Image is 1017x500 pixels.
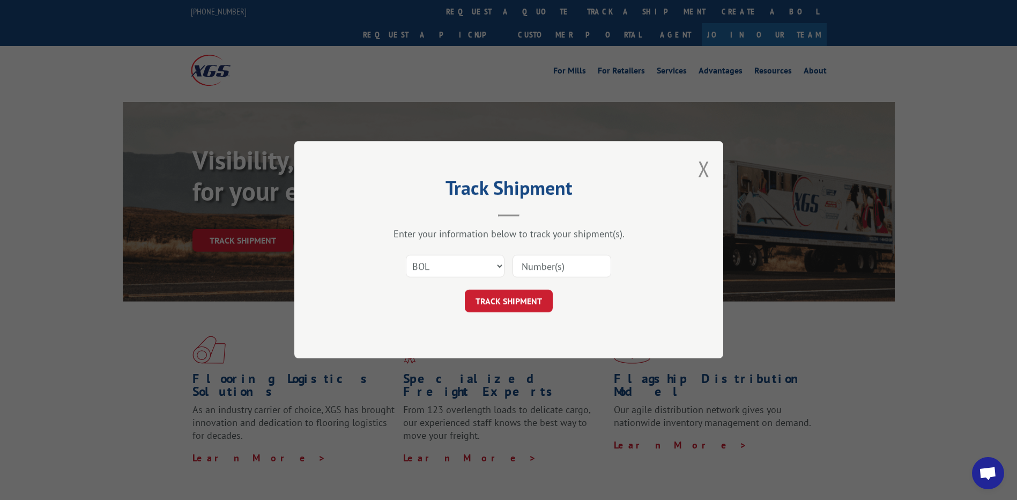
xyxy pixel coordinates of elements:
input: Number(s) [513,255,611,278]
div: Open chat [972,457,1004,489]
button: TRACK SHIPMENT [465,290,553,313]
button: Close modal [698,155,710,183]
h2: Track Shipment [348,180,670,201]
div: Enter your information below to track your shipment(s). [348,228,670,240]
